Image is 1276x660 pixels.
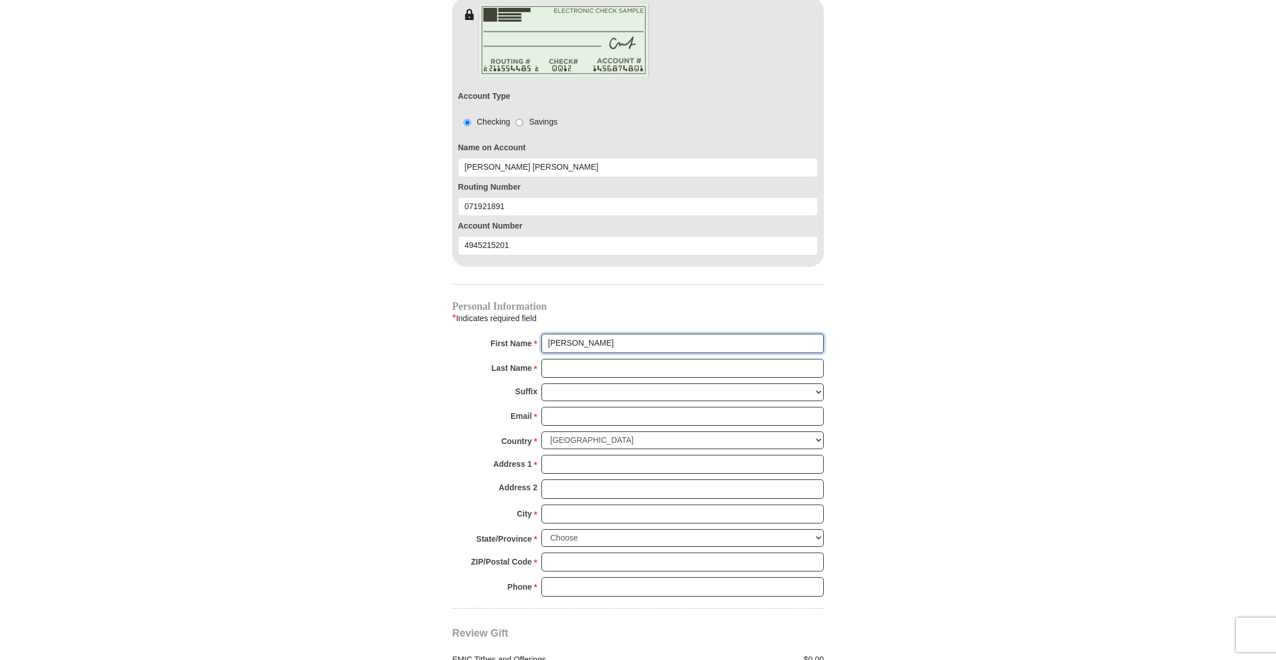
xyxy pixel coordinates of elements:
[452,311,824,326] div: Indicates required field
[492,360,532,376] strong: Last Name
[476,531,532,547] strong: State/Province
[458,181,818,193] label: Routing Number
[493,456,532,472] strong: Address 1
[458,142,818,154] label: Name on Account
[458,220,818,232] label: Account Number
[458,116,557,128] div: Checking Savings
[508,579,532,595] strong: Phone
[458,90,511,102] label: Account Type
[501,433,532,449] strong: Country
[511,408,532,424] strong: Email
[517,506,532,522] strong: City
[452,302,824,311] h4: Personal Information
[478,3,649,78] img: check-en.png
[471,554,532,570] strong: ZIP/Postal Code
[515,383,537,399] strong: Suffix
[452,627,508,639] span: Review Gift
[491,335,532,351] strong: First Name
[499,479,537,495] strong: Address 2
